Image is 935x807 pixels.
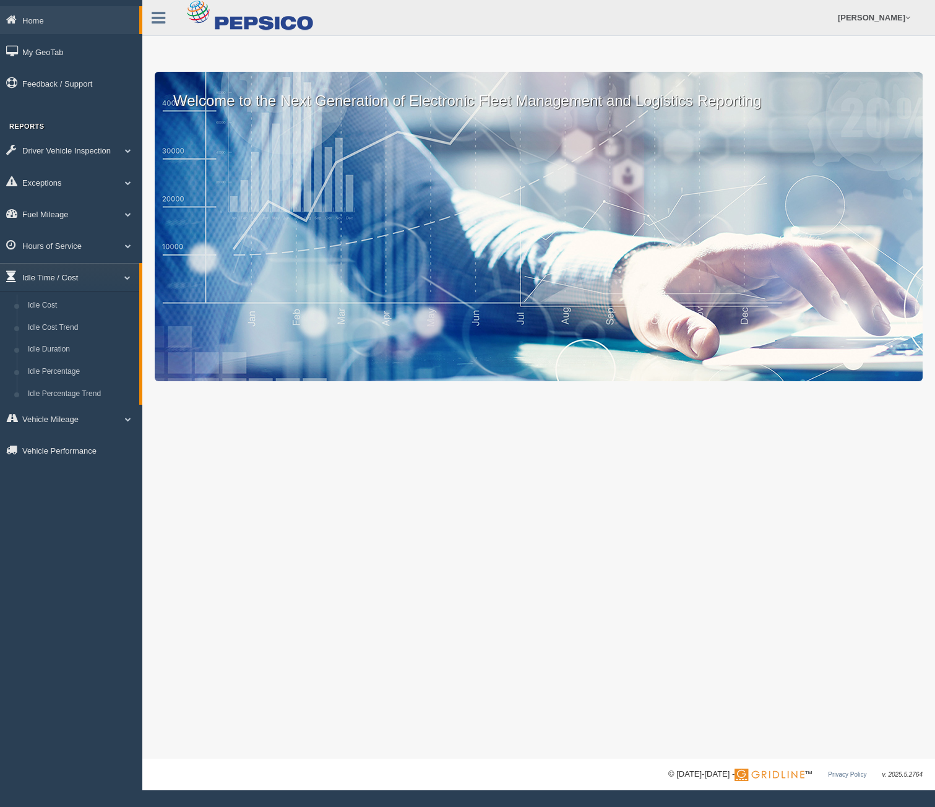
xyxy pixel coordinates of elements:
a: Privacy Policy [828,771,866,778]
div: © [DATE]-[DATE] - ™ [668,768,923,781]
a: Idle Duration [22,339,139,361]
a: Idle Cost [22,295,139,317]
img: Gridline [735,769,804,781]
a: Idle Cost Trend [22,317,139,339]
a: Idle Percentage [22,361,139,383]
span: v. 2025.5.2764 [882,771,923,778]
p: Welcome to the Next Generation of Electronic Fleet Management and Logistics Reporting [155,72,923,111]
a: Idle Percentage Trend [22,383,139,405]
